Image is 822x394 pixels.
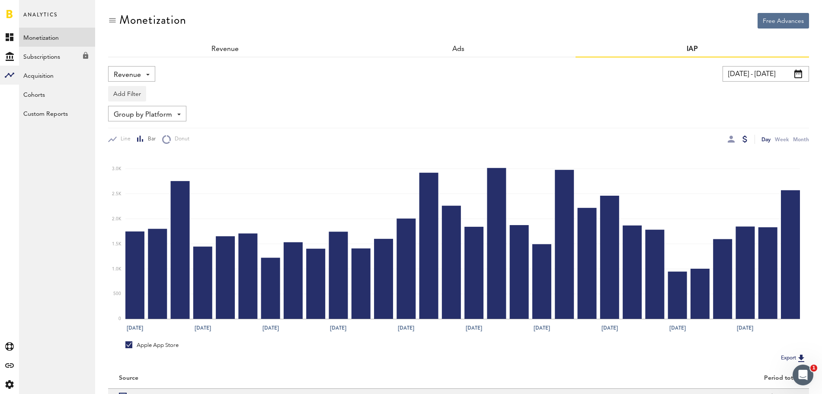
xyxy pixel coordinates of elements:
text: 1.0K [112,267,122,271]
span: Group by Platform [114,108,172,122]
div: Period total [470,375,799,382]
a: Monetization [19,28,95,47]
a: Acquisition [19,66,95,85]
a: Revenue [211,46,239,53]
text: [DATE] [601,324,618,332]
text: [DATE] [534,324,550,332]
text: [DATE] [127,324,143,332]
span: Ads [452,46,464,53]
span: Donut [171,136,189,143]
text: 2.0K [112,217,122,221]
button: Export [778,353,809,364]
text: [DATE] [669,324,686,332]
button: Free Advances [758,13,809,29]
a: IAP [687,46,698,53]
div: Source [119,375,138,382]
img: Export [796,353,806,363]
a: Custom Reports [19,104,95,123]
span: Support [17,6,48,14]
div: Apple App Store [125,341,179,349]
text: [DATE] [737,324,753,332]
text: 3.0K [112,167,122,171]
span: Revenue [114,68,141,83]
iframe: Intercom live chat [793,365,813,385]
span: Bar [144,136,156,143]
span: Line [117,136,131,143]
text: 500 [113,292,121,296]
button: Add Filter [108,86,146,102]
text: [DATE] [398,324,414,332]
div: Month [793,135,809,144]
text: 0 [118,317,121,321]
div: Monetization [119,13,186,27]
text: [DATE] [262,324,279,332]
text: 1.5K [112,242,122,246]
text: [DATE] [195,324,211,332]
div: Week [775,135,789,144]
span: 1 [810,365,817,372]
div: Connect an account with subscriptions data to view this report. [19,47,95,62]
a: Cohorts [19,85,95,104]
text: [DATE] [330,324,346,332]
text: 2.5K [112,192,122,196]
div: Day [761,135,771,144]
text: [DATE] [466,324,482,332]
span: Analytics [23,10,58,28]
